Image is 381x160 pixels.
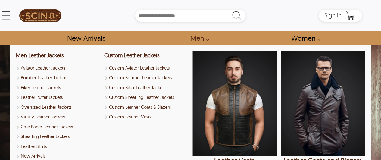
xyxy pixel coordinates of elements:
[324,11,342,19] span: Sign in
[104,74,189,81] a: Shop Custom Bomber Leather Jackets
[16,52,64,59] a: Shop Men Leather Jackets
[192,51,277,156] img: Leather Vests
[16,143,100,150] a: Shop Leather Shirts
[60,31,112,45] a: Shop New Arrivals
[184,31,213,45] a: shop men's leather jackets
[324,14,342,18] a: Sign in
[104,114,189,121] a: Shop Custom Leather Vests
[16,84,100,91] a: Shop Men Biker Leather Jackets
[104,84,189,91] a: Shop Custom Biker Leather Jackets
[19,3,62,28] a: SCIN
[16,124,100,130] a: Shop Men Cafe Racer Leather Jackets
[281,51,365,156] img: Leather Coats and Blazers
[16,153,100,160] a: Shop New Arrivals
[284,31,324,45] a: Shop Women Leather Jackets
[16,114,100,121] a: Shop Varsity Leather Jackets
[104,52,160,59] a: Custom Leather Jackets
[16,65,100,72] a: Shop Men Aviator Leather Jackets
[104,65,189,72] a: Custom Aviator Leather Jackets
[104,94,189,101] a: Shop Custom Shearling Leather Jackets
[16,94,100,101] a: Shop Leather Puffer Jackets
[19,3,61,28] img: SCIN
[104,104,189,111] a: Shop Custom Leather Coats & Blazers
[345,11,357,20] a: Shopping Cart
[16,104,100,111] a: Shop Oversized Leather Jackets
[16,74,100,81] a: Shop Men Bomber Leather Jackets
[16,133,100,140] a: Shop Men Shearling Leather Jackets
